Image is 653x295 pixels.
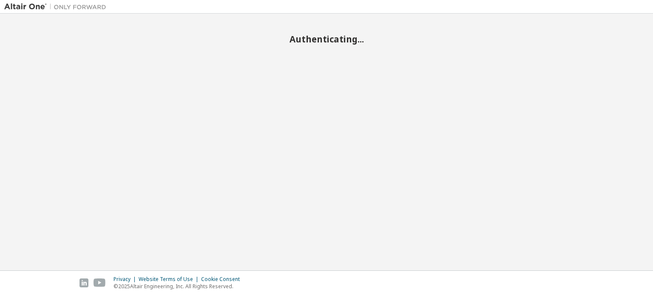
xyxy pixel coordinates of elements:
[94,278,106,287] img: youtube.svg
[4,34,649,45] h2: Authenticating...
[114,283,245,290] p: © 2025 Altair Engineering, Inc. All Rights Reserved.
[114,276,139,283] div: Privacy
[79,278,88,287] img: linkedin.svg
[4,3,111,11] img: Altair One
[139,276,201,283] div: Website Terms of Use
[201,276,245,283] div: Cookie Consent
